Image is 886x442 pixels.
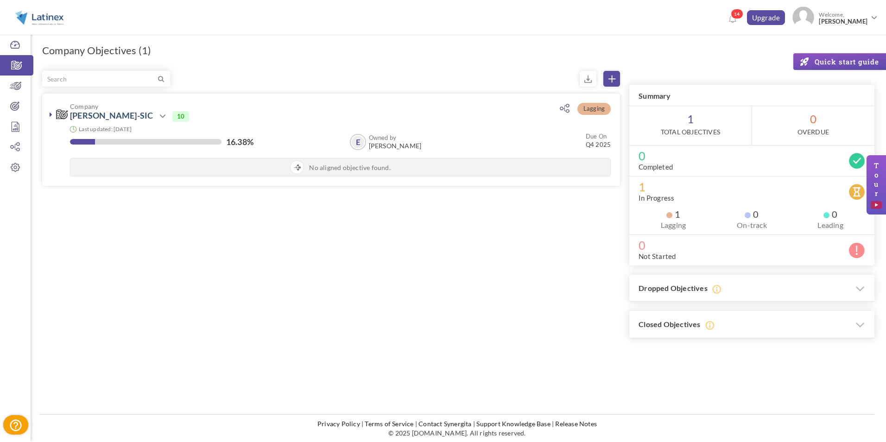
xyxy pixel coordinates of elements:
li: | [552,419,554,429]
span: Welcome, [814,6,870,30]
a: Privacy Policy [317,420,360,428]
li: | [361,419,363,429]
span: 1 [666,209,680,219]
span: [PERSON_NAME] [819,18,867,25]
a: Upgrade [747,10,785,25]
a: Notifications [725,12,740,27]
span: 0 [639,151,865,160]
span: [PERSON_NAME] [369,142,422,150]
h3: Summary [629,85,874,106]
label: Lagging [639,221,708,230]
a: Create Objective [603,71,620,87]
h3: Dropped Objectives [629,275,874,302]
img: Photo [792,6,814,28]
span: 10 [172,111,189,121]
input: Search [43,71,156,86]
a: E [351,135,365,149]
b: Owned by [369,134,397,141]
a: Photo Welcome,[PERSON_NAME] [789,3,881,30]
li: | [415,419,417,429]
span: Quick start guide [811,57,879,66]
span: 1 [629,106,751,145]
label: Total Objectives [661,127,720,137]
small: Due On [586,133,607,140]
img: Product Tour [870,201,882,209]
a: Support Knowledge Base [476,420,550,428]
span: Company [70,103,532,110]
label: In Progress [639,193,674,202]
h3: Closed Objectives [629,311,874,338]
a: [PERSON_NAME]-SIC [70,110,153,120]
a: Release Notes [555,420,597,428]
p: © 2025 [DOMAIN_NAME]. All rights reserved. [40,429,874,438]
small: Export [580,71,596,87]
span: T o u r [870,161,882,209]
small: Q4 2025 [586,132,611,149]
label: OverDue [797,127,829,137]
span: 0 [745,209,759,219]
span: 14 [731,9,743,19]
label: On-track [717,221,787,230]
label: Completed [639,162,673,171]
a: Contact Synergita [418,420,471,428]
label: 16.38% [226,137,253,146]
h1: Company Objectives (1) [42,44,151,57]
img: Logo [11,6,68,29]
label: Leading [796,221,865,230]
span: 0 [752,106,874,145]
small: Last updated: [DATE] [79,126,132,133]
span: 1 [639,182,865,191]
a: Terms of Service [365,420,413,428]
span: No aligned objective found. [309,163,390,172]
span: Lagging [577,103,611,115]
li: | [473,419,475,429]
span: 0 [823,209,837,219]
label: Not Started [639,252,676,261]
span: 0 [639,240,865,250]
